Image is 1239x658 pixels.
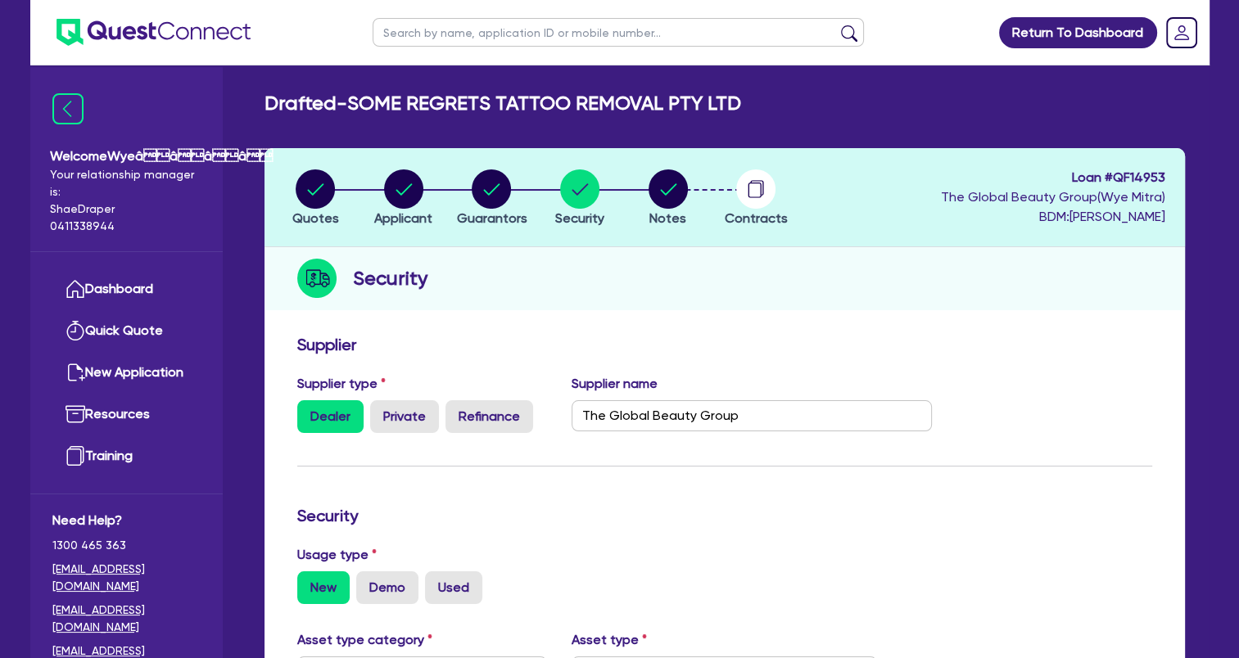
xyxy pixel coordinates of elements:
span: The Global Beauty Group ( Wye​​​​ Mitra ) [941,189,1165,205]
span: 1300 465 363 [52,537,201,554]
span: Contracts [725,210,788,226]
span: Quotes [292,210,339,226]
span: BDM: [PERSON_NAME] [941,207,1165,227]
img: new-application [66,363,85,382]
h2: Security [353,264,427,293]
img: icon-menu-close [52,93,84,124]
label: Demo [356,571,418,604]
label: Used [425,571,482,604]
img: quest-connect-logo-blue [57,19,251,46]
span: Welcome Wyeââââ [50,146,203,166]
img: step-icon [297,259,337,298]
img: quick-quote [66,321,85,340]
img: training [66,446,85,466]
label: Private [370,400,439,433]
a: Quick Quote [52,310,201,352]
span: Loan # QF14953 [941,168,1165,187]
a: [EMAIL_ADDRESS][DOMAIN_NAME] [52,602,201,636]
label: Usage type [297,545,377,565]
button: Applicant [373,169,433,229]
span: Your relationship manager is: Shae Draper 0411338944 [50,166,203,235]
input: Search by name, application ID or mobile number... [373,18,864,47]
img: resources [66,404,85,424]
h3: Security [297,506,1152,525]
a: Return To Dashboard [999,17,1157,48]
label: Asset type category [297,630,432,650]
label: Supplier type [297,374,386,394]
span: Security [555,210,604,226]
a: Dropdown toggle [1160,11,1203,54]
button: Guarantors [455,169,527,229]
a: Dashboard [52,268,201,310]
span: Applicant [374,210,432,226]
a: [EMAIL_ADDRESS][DOMAIN_NAME] [52,561,201,595]
h3: Supplier [297,335,1152,354]
a: New Application [52,352,201,394]
button: Quotes [292,169,340,229]
button: Contracts [724,169,789,229]
label: Supplier name [572,374,658,394]
label: Dealer [297,400,364,433]
label: Asset type [572,630,647,650]
a: Resources [52,394,201,435]
span: Need Help? [52,511,201,530]
label: New [297,571,350,604]
label: Refinance [445,400,533,433]
span: Notes [649,210,686,226]
span: Guarantors [456,210,527,226]
button: Notes [648,169,689,229]
h2: Drafted - SOME REGRETS TATTOO REMOVAL PTY LTD [265,92,741,115]
button: Security [554,169,605,229]
a: Training [52,435,201,477]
